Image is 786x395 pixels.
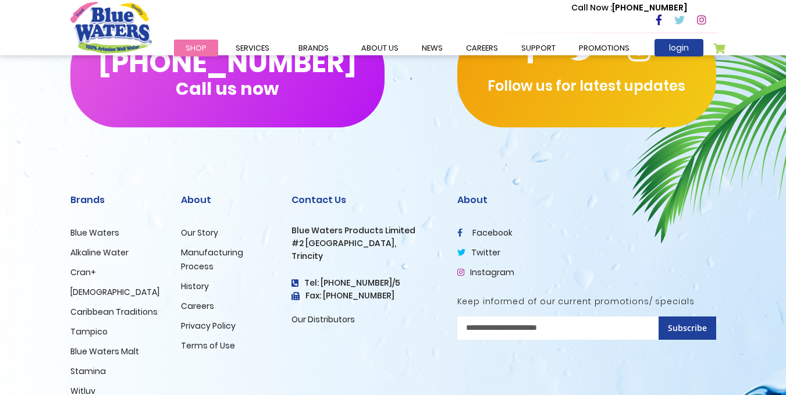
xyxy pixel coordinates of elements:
a: Alkaline Water [70,247,129,258]
a: Promotions [567,40,641,56]
h2: Brands [70,194,163,205]
a: Our Story [181,227,218,239]
a: Cran+ [70,266,96,278]
p: Follow us for latest updates [457,76,716,97]
p: [PHONE_NUMBER] [571,2,687,14]
a: about us [350,40,410,56]
h2: Contact Us [291,194,440,205]
a: History [181,280,209,292]
a: Caribbean Traditions [70,306,158,318]
a: store logo [70,2,152,53]
span: Call Now : [571,2,612,13]
a: Terms of Use [181,340,235,351]
span: Subscribe [668,322,707,333]
span: Services [236,42,269,54]
a: Privacy Policy [181,320,236,332]
a: facebook [457,227,513,239]
h2: About [181,194,274,205]
a: twitter [457,247,500,258]
span: Call us now [176,86,279,92]
span: Shop [186,42,207,54]
a: Manufacturing Process [181,247,243,272]
button: Subscribe [659,316,716,340]
a: login [655,39,703,56]
h3: Trincity [291,251,440,261]
h2: About [457,194,716,205]
h3: Blue Waters Products Limited [291,226,440,236]
a: Blue Waters [70,227,119,239]
h5: Keep informed of our current promotions/ specials [457,297,716,307]
h4: Tel: [PHONE_NUMBER]/5 [291,278,440,288]
a: Blue Waters Malt [70,346,139,357]
span: Brands [298,42,329,54]
a: Careers [181,300,214,312]
a: careers [454,40,510,56]
a: Tampico [70,326,108,337]
a: News [410,40,454,56]
a: Stamina [70,365,106,377]
a: Our Distributors [291,314,355,325]
button: [PHONE_NUMBER]Call us now [70,23,385,127]
h3: #2 [GEOGRAPHIC_DATA], [291,239,440,248]
a: [DEMOGRAPHIC_DATA] [70,286,159,298]
a: Instagram [457,266,514,278]
h3: Fax: [PHONE_NUMBER] [291,291,440,301]
a: support [510,40,567,56]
